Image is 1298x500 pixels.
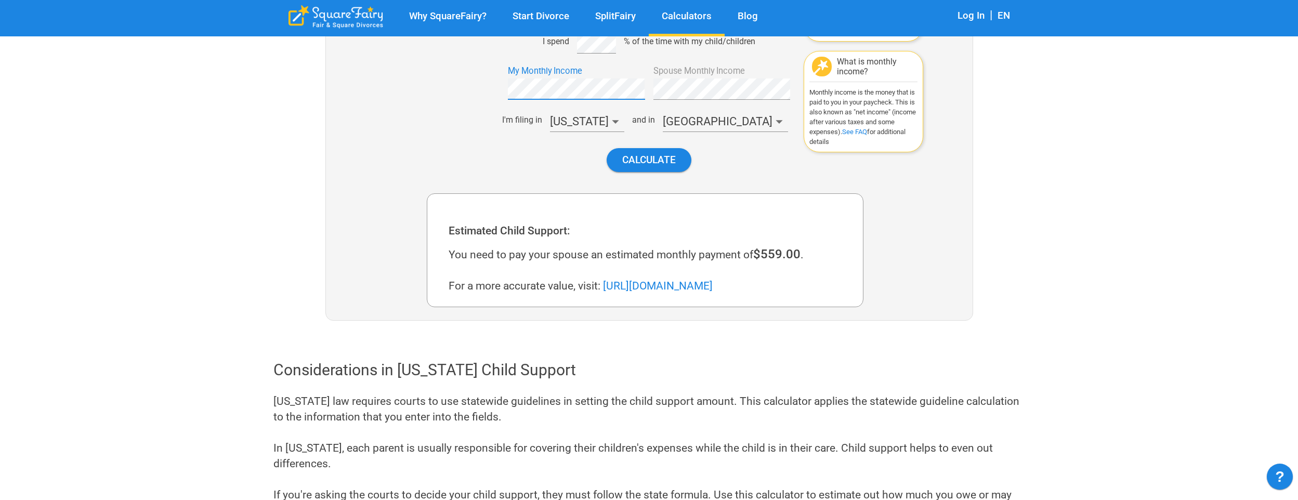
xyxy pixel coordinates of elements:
div: You need to pay your spouse an estimated monthly payment of . For a more accurate value, visit: [449,246,850,294]
a: SplitFairy [582,10,649,22]
span: $559.00 [753,247,801,261]
div: [GEOGRAPHIC_DATA] [663,111,788,133]
a: Calculators [649,10,725,22]
div: EN [998,9,1010,23]
div: I spend [543,36,569,46]
div: Estimated Child Support: [449,223,850,239]
div: and in [632,115,655,125]
label: My Monthly Income [508,65,582,77]
button: Calculate [607,148,691,172]
span: | [985,8,998,21]
div: I'm filing in [502,115,542,125]
iframe: JSD widget [1262,458,1298,500]
div: What is monthly income? [837,57,915,76]
div: [US_STATE] [550,111,624,133]
a: [URL][DOMAIN_NAME] [603,280,713,292]
div: % of the time with my child/children [624,36,755,46]
div: SquareFairy Logo [289,5,383,29]
a: Blog [725,10,771,22]
label: Spouse Monthly Income [653,65,745,77]
a: Start Divorce [500,10,582,22]
a: Why SquareFairy? [396,10,500,22]
div: Considerations in [US_STATE] Child Support [273,360,1025,380]
a: Log In [958,10,985,21]
div: Monthly income is the money that is paid to you in your paycheck. This is also known as "net inco... [809,82,917,147]
a: See FAQ [842,128,867,136]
